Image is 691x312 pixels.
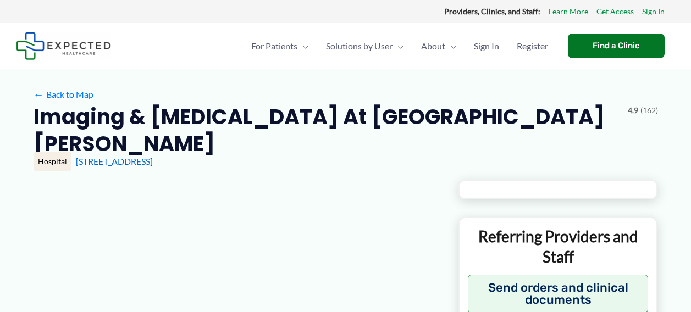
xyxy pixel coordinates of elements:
[474,27,499,65] span: Sign In
[251,27,297,65] span: For Patients
[242,27,317,65] a: For PatientsMenu Toggle
[242,27,557,65] nav: Primary Site Navigation
[16,32,111,60] img: Expected Healthcare Logo - side, dark font, small
[297,27,308,65] span: Menu Toggle
[317,27,412,65] a: Solutions by UserMenu Toggle
[34,103,619,158] h2: Imaging & [MEDICAL_DATA] at [GEOGRAPHIC_DATA][PERSON_NAME]
[445,27,456,65] span: Menu Toggle
[508,27,557,65] a: Register
[568,34,665,58] a: Find a Clinic
[642,4,665,19] a: Sign In
[640,103,658,118] span: (162)
[465,27,508,65] a: Sign In
[468,226,649,266] p: Referring Providers and Staff
[421,27,445,65] span: About
[549,4,588,19] a: Learn More
[34,86,93,103] a: ←Back to Map
[517,27,548,65] span: Register
[393,27,403,65] span: Menu Toggle
[412,27,465,65] a: AboutMenu Toggle
[444,7,540,16] strong: Providers, Clinics, and Staff:
[76,156,153,166] a: [STREET_ADDRESS]
[34,89,44,99] span: ←
[628,103,638,118] span: 4.9
[596,4,634,19] a: Get Access
[326,27,393,65] span: Solutions by User
[34,152,71,171] div: Hospital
